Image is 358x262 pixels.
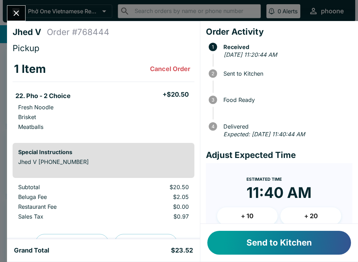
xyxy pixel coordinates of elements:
text: 3 [212,97,214,103]
span: Sent to Kitchen [220,70,352,77]
h3: 1 Item [14,62,46,76]
button: + 10 [217,207,278,225]
p: Brisket [18,113,36,120]
h5: $23.52 [171,246,193,255]
span: Received [220,44,352,50]
span: Food Ready [220,97,352,103]
p: $0.00 [120,203,188,210]
span: Estimated Time [246,177,282,182]
text: 1 [212,44,214,50]
h4: Adjust Expected Time [206,150,352,160]
button: Send to Kitchen [207,231,351,255]
span: Pickup [13,43,40,53]
button: Cancel Order [147,62,193,76]
h5: 22. Pho - 2 Choice [15,92,71,100]
em: Expected: [DATE] 11:40:44 AM [223,131,305,138]
table: orders table [13,184,194,223]
em: [DATE] 11:20:44 AM [224,51,277,58]
h4: Order # 768444 [47,27,109,37]
text: 4 [211,124,214,129]
h4: Jhed V [13,27,47,37]
h6: Special Instructions [18,149,189,156]
time: 11:40 AM [246,184,312,202]
p: Sales Tax [18,213,109,220]
p: Subtotal [18,184,109,191]
p: Restaurant Fee [18,203,109,210]
button: Print Receipt [114,234,177,252]
button: + 20 [280,207,341,225]
p: Jhed V [PHONE_NUMBER] [18,158,189,165]
p: Beluga Fee [18,193,109,200]
text: 2 [212,71,214,76]
span: Delivered [220,123,352,130]
button: Preview Receipt [35,234,109,252]
p: $0.97 [120,213,188,220]
button: Close [7,6,25,21]
h4: Order Activity [206,27,352,37]
p: Fresh Noodle [18,104,53,111]
h5: Grand Total [14,246,49,255]
p: Meatballs [18,123,43,130]
p: $20.50 [120,184,188,191]
table: orders table [13,56,194,137]
h5: + $20.50 [163,90,189,99]
p: $2.05 [120,193,188,200]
